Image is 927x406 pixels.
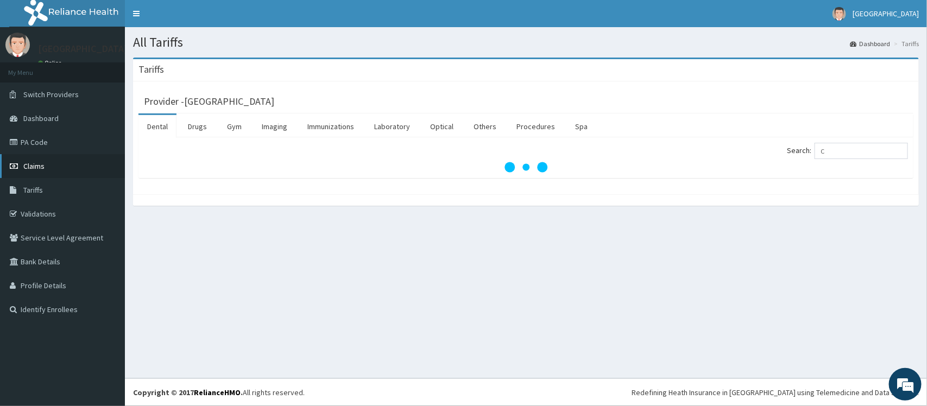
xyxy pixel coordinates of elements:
div: Chat with us now [56,61,182,75]
div: Redefining Heath Insurance in [GEOGRAPHIC_DATA] using Telemedicine and Data Science! [632,387,919,398]
span: We're online! [63,129,150,239]
a: RelianceHMO [194,388,241,397]
a: Gym [218,115,250,138]
span: Claims [23,161,45,171]
label: Search: [787,143,908,159]
img: User Image [833,7,846,21]
input: Search: [815,143,908,159]
h1: All Tariffs [133,35,919,49]
span: [GEOGRAPHIC_DATA] [853,9,919,18]
a: Others [465,115,505,138]
a: Imaging [253,115,296,138]
div: Minimize live chat window [178,5,204,31]
a: Optical [421,115,462,138]
a: Procedures [508,115,564,138]
h3: Provider - [GEOGRAPHIC_DATA] [144,97,274,106]
img: d_794563401_company_1708531726252_794563401 [20,54,44,81]
a: Immunizations [299,115,363,138]
p: [GEOGRAPHIC_DATA] [38,44,128,54]
span: Switch Providers [23,90,79,99]
a: Online [38,59,64,67]
strong: Copyright © 2017 . [133,388,243,397]
a: Dashboard [850,39,890,48]
a: Spa [566,115,596,138]
li: Tariffs [891,39,919,48]
span: Tariffs [23,185,43,195]
textarea: Type your message and hit 'Enter' [5,282,207,320]
h3: Tariffs [138,65,164,74]
svg: audio-loading [505,145,548,189]
footer: All rights reserved. [125,378,927,406]
a: Drugs [179,115,216,138]
a: Dental [138,115,176,138]
a: Laboratory [365,115,419,138]
span: Dashboard [23,113,59,123]
img: User Image [5,33,30,57]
